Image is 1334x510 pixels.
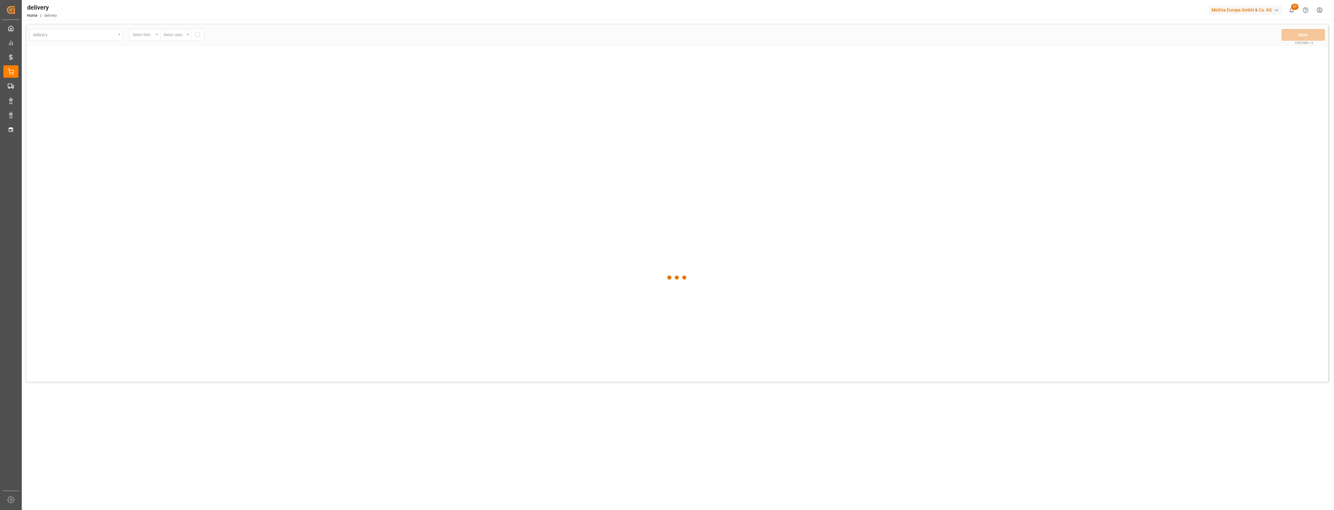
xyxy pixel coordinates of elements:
[1209,6,1282,15] div: Melitta Europa GmbH & Co. KG
[1299,3,1313,17] button: Help Center
[27,3,57,12] div: delivery
[1291,4,1299,10] span: 37
[27,13,37,18] a: Home
[1209,4,1285,16] button: Melitta Europa GmbH & Co. KG
[1285,3,1299,17] button: show 37 new notifications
